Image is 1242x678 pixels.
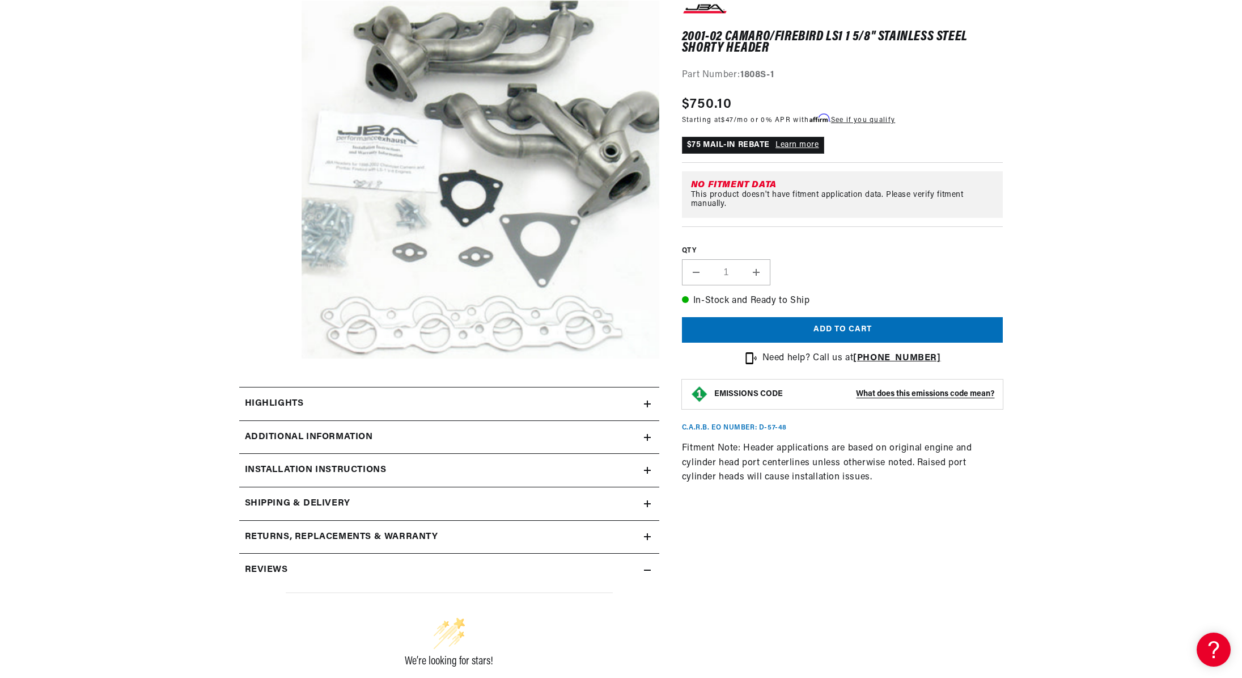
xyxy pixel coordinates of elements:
[245,397,304,411] h2: Highlights
[239,388,659,420] summary: Highlights
[682,31,1003,54] h1: 2001-02 Camaro/Firebird LS1 1 5/8" Stainless Steel Shorty Header
[775,141,819,149] a: Learn more
[853,353,940,363] a: [PHONE_NUMBER]
[682,317,1003,343] button: Add to cart
[682,94,732,115] span: $750.10
[691,180,999,189] div: No Fitment Data
[682,423,787,433] p: C.A.R.B. EO Number: D-57-48
[856,390,994,398] strong: What does this emissions code mean?
[762,351,941,366] p: Need help? Call us at
[245,530,438,545] h2: Returns, Replacements & Warranty
[239,521,659,554] summary: Returns, Replacements & Warranty
[809,114,829,123] span: Affirm
[682,246,1003,256] label: QTY
[286,656,613,667] div: We’re looking for stars!
[239,1,659,364] media-gallery: Gallery Viewer
[245,563,288,578] h2: Reviews
[245,430,373,445] h2: Additional Information
[682,68,1003,83] div: Part Number:
[239,421,659,454] summary: Additional Information
[245,496,350,511] h2: Shipping & Delivery
[239,454,659,487] summary: Installation instructions
[245,463,387,478] h2: Installation instructions
[682,137,824,154] p: $75 MAIL-IN REBATE
[714,390,783,398] strong: EMISSIONS CODE
[740,70,774,79] strong: 1808S-1
[239,487,659,520] summary: Shipping & Delivery
[682,115,895,125] p: Starting at /mo or 0% APR with .
[682,294,1003,309] p: In-Stock and Ready to Ship
[714,389,995,399] button: EMISSIONS CODEWhat does this emissions code mean?
[831,117,895,124] a: See if you qualify - Learn more about Affirm Financing (opens in modal)
[691,191,999,209] div: This product doesn't have fitment application data. Please verify fitment manually.
[682,1,1003,485] div: Fitment Note: Header applications are based on original engine and cylinder head port centerlines...
[690,385,709,403] img: Emissions code
[239,554,659,587] summary: Reviews
[721,117,734,124] span: $47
